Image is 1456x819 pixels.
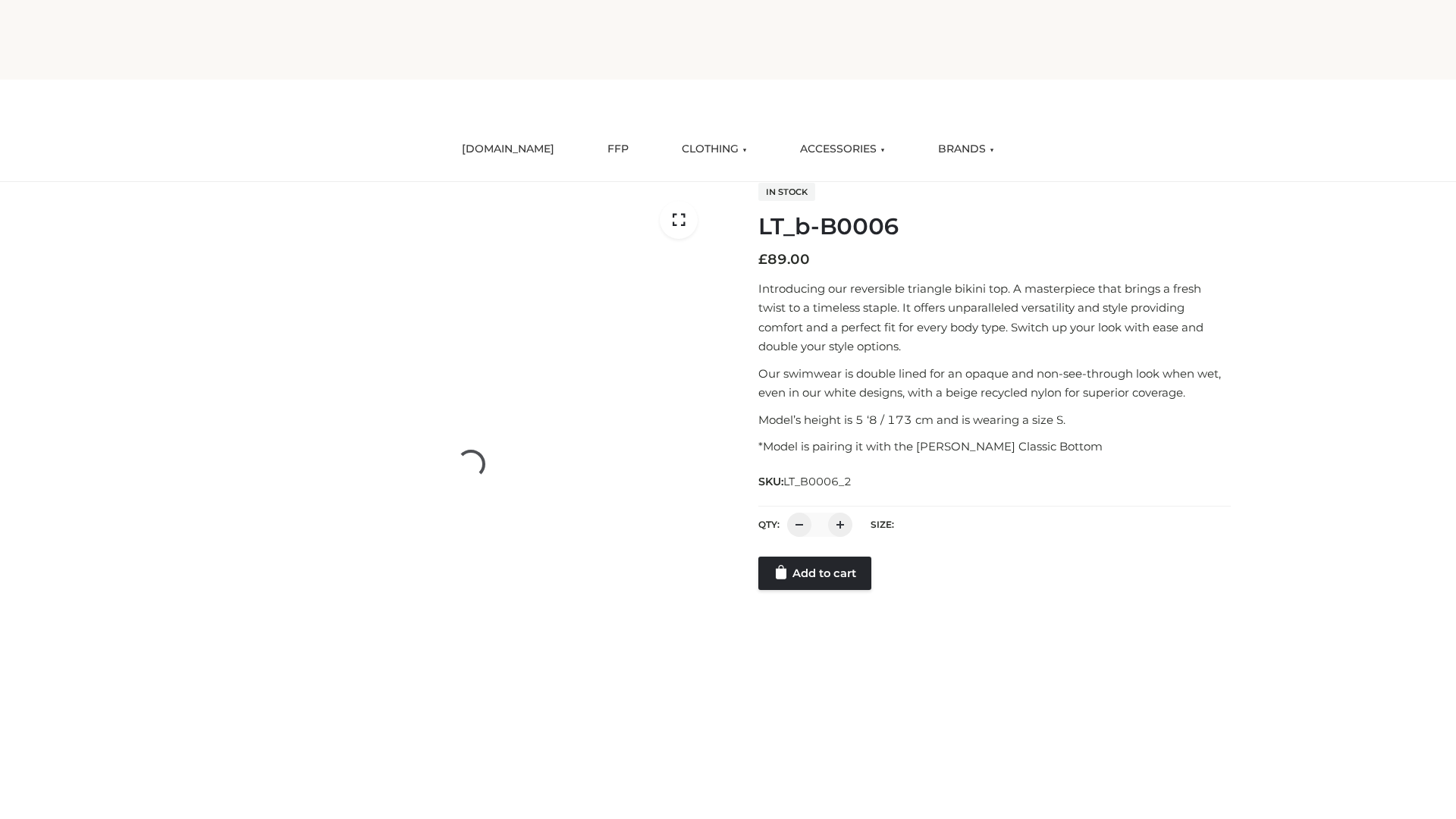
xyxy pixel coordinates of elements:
h1: LT_b-B0006 [758,213,1231,240]
span: In stock [758,183,815,201]
a: FFP [596,133,640,166]
label: QTY: [758,519,780,530]
label: Size: [871,519,894,530]
span: LT_B0006_2 [783,475,852,488]
a: CLOTHING [670,133,758,166]
a: ACCESSORIES [789,133,896,166]
p: Our swimwear is double lined for an opaque and non-see-through look when wet, even in our white d... [758,364,1231,403]
a: [DOMAIN_NAME] [450,133,566,166]
p: Model’s height is 5 ‘8 / 173 cm and is wearing a size S. [758,410,1231,430]
p: *Model is pairing it with the [PERSON_NAME] Classic Bottom [758,437,1231,457]
p: Introducing our reversible triangle bikini top. A masterpiece that brings a fresh twist to a time... [758,279,1231,356]
a: Add to cart [758,557,871,590]
span: SKU: [758,472,853,491]
bdi: 89.00 [758,251,810,268]
span: £ [758,251,767,268]
a: BRANDS [927,133,1006,166]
